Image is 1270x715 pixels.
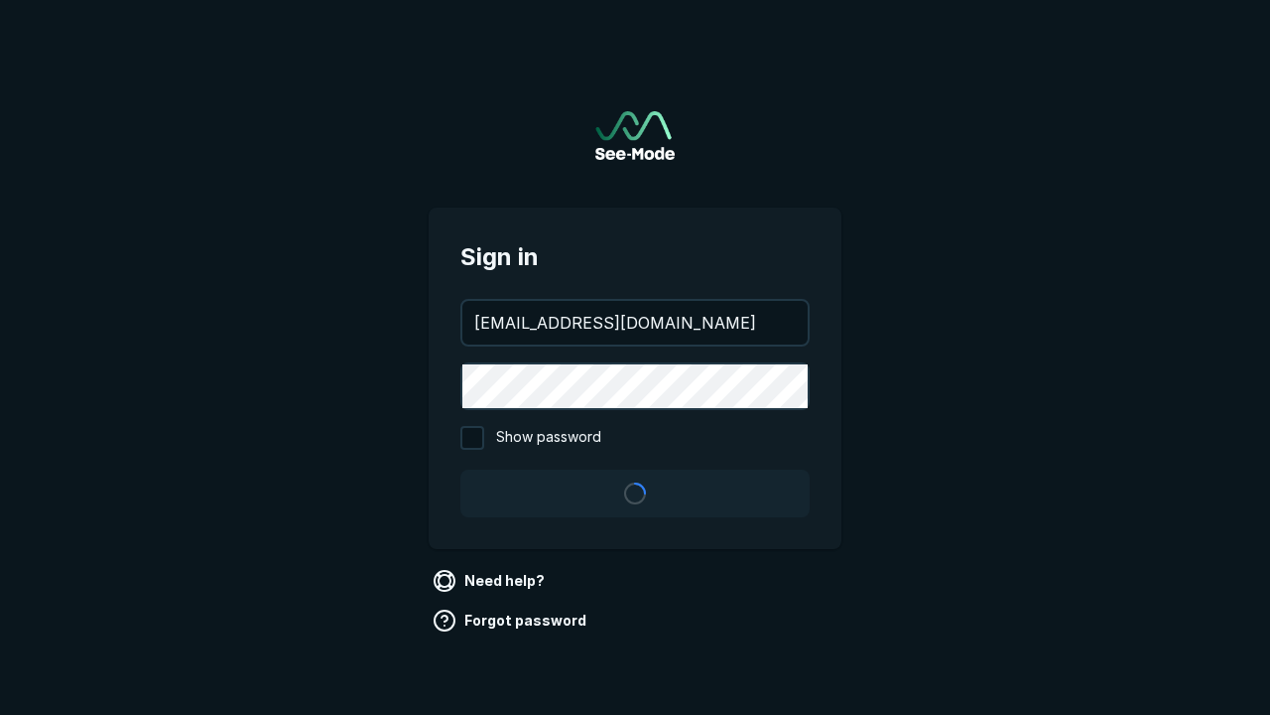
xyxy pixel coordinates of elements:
img: See-Mode Logo [595,111,675,160]
a: Need help? [429,565,553,597]
span: Show password [496,426,601,450]
input: your@email.com [462,301,808,345]
span: Sign in [460,239,810,275]
a: Forgot password [429,605,594,637]
a: Go to sign in [595,111,675,160]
